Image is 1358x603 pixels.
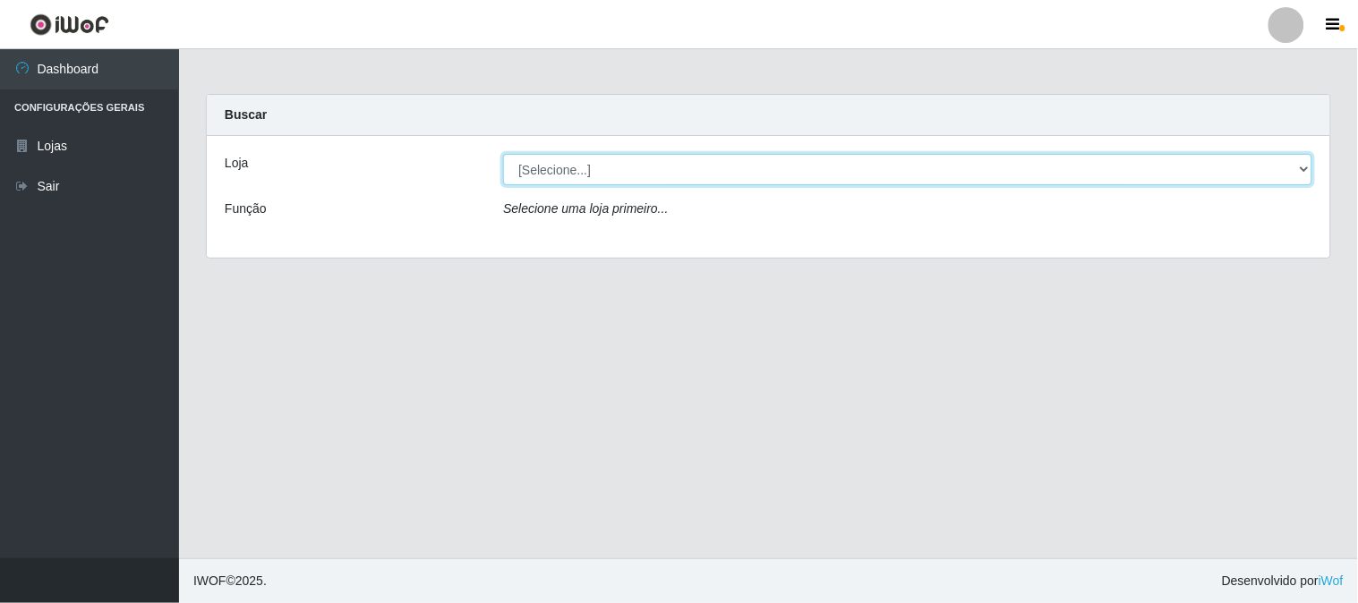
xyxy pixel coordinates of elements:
[1222,572,1344,590] span: Desenvolvido por
[503,201,668,216] i: Selecione uma loja primeiro...
[1319,573,1344,588] a: iWof
[193,572,267,590] span: © 2025 .
[30,13,109,36] img: CoreUI Logo
[225,154,248,173] label: Loja
[193,573,226,588] span: IWOF
[225,200,267,218] label: Função
[225,107,267,122] strong: Buscar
